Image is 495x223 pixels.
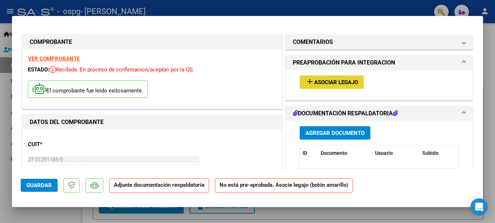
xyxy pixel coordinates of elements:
[49,66,194,73] span: Recibida. En proceso de confirmacion/aceptac por la OS.
[28,140,103,149] p: CUIT
[305,77,314,86] mat-icon: add
[470,198,488,216] div: Open Intercom Messenger
[286,35,473,49] mat-expansion-panel-header: COMENTARIOS
[293,58,395,67] h1: PREAPROBACIÓN PARA INTEGRACION
[456,145,492,161] datatable-header-cell: Acción
[21,179,58,192] button: Guardar
[321,150,347,156] span: Documento
[300,75,364,89] button: Asociar Legajo
[286,70,473,100] div: PREAPROBACIÓN PARA INTEGRACION
[305,130,365,136] span: Agregar Documento
[30,119,104,125] strong: DATOS DEL COMPROBANTE
[215,178,353,193] strong: No está pre-aprobada. Asocie legajo (botón amarillo)
[300,145,318,161] datatable-header-cell: ID
[422,150,438,156] span: Subido
[300,126,370,140] button: Agregar Documento
[114,182,204,188] strong: Adjunte documentación respaldatoria
[375,150,393,156] span: Usuario
[293,109,398,118] h1: DOCUMENTACIÓN RESPALDATORIA
[314,79,358,86] span: Asociar Legajo
[300,169,456,187] div: No data to display
[26,182,52,189] span: Guardar
[419,145,456,161] datatable-header-cell: Subido
[30,38,72,45] strong: COMPROBANTE
[28,66,49,73] span: ESTADO:
[286,55,473,70] mat-expansion-panel-header: PREAPROBACIÓN PARA INTEGRACION
[286,106,473,121] mat-expansion-panel-header: DOCUMENTACIÓN RESPALDATORIA
[372,145,419,161] datatable-header-cell: Usuario
[28,80,148,98] p: El comprobante fue leído exitosamente.
[318,145,372,161] datatable-header-cell: Documento
[303,150,307,156] span: ID
[293,38,333,46] h1: COMENTARIOS
[28,55,80,62] a: VER COMPROBANTE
